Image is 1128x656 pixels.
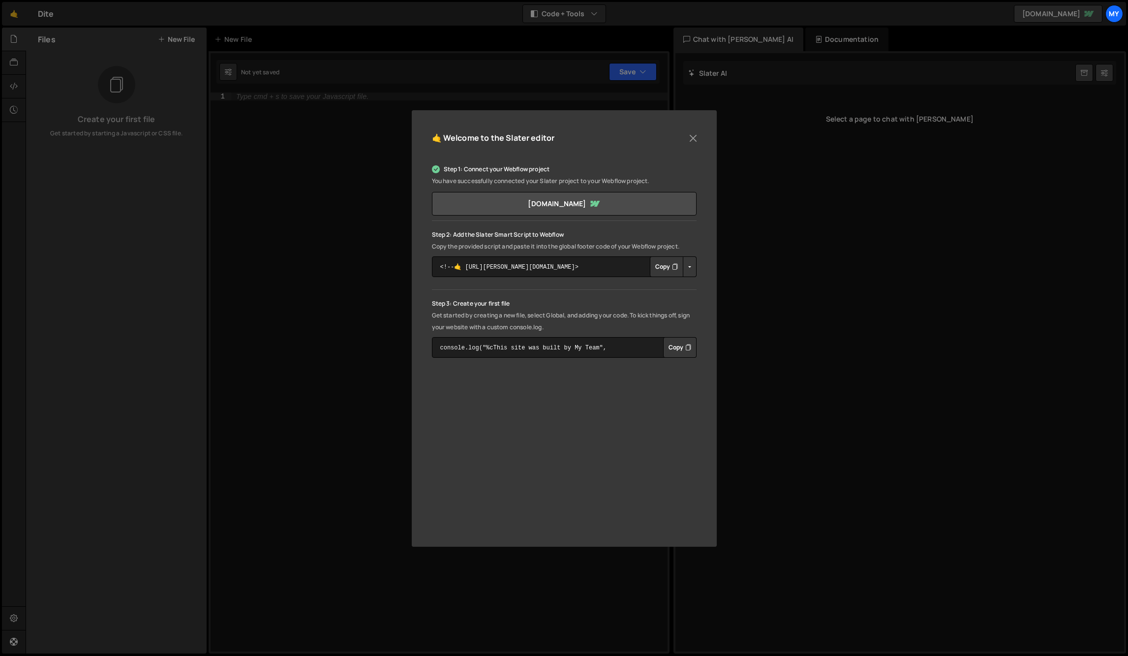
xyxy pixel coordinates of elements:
textarea: <!--🤙 [URL][PERSON_NAME][DOMAIN_NAME]> <script>document.addEventListener("DOMContentLoaded", func... [432,256,697,277]
button: Copy [663,337,697,358]
div: Button group with nested dropdown [650,256,697,277]
iframe: YouTube video player [432,380,697,529]
p: Copy the provided script and paste it into the global footer code of your Webflow project. [432,241,697,252]
p: Step 2: Add the Slater Smart Script to Webflow [432,229,697,241]
p: Step 1: Connect your Webflow project [432,163,697,175]
p: Get started by creating a new file, select Global, and adding your code. To kick things off, sign... [432,310,697,333]
a: My [1105,5,1123,23]
button: Copy [650,256,683,277]
a: [DOMAIN_NAME] [432,192,697,216]
div: Button group with nested dropdown [663,337,697,358]
h5: 🤙 Welcome to the Slater editor [432,130,555,146]
p: You have successfully connected your Slater project to your Webflow project. [432,175,697,187]
p: Step 3: Create your first file [432,298,697,310]
button: Close [686,131,701,146]
textarea: console.log("%cThis site was built by My Team", "background:blue;color:#fff;padding: 8px;"); [432,337,697,358]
